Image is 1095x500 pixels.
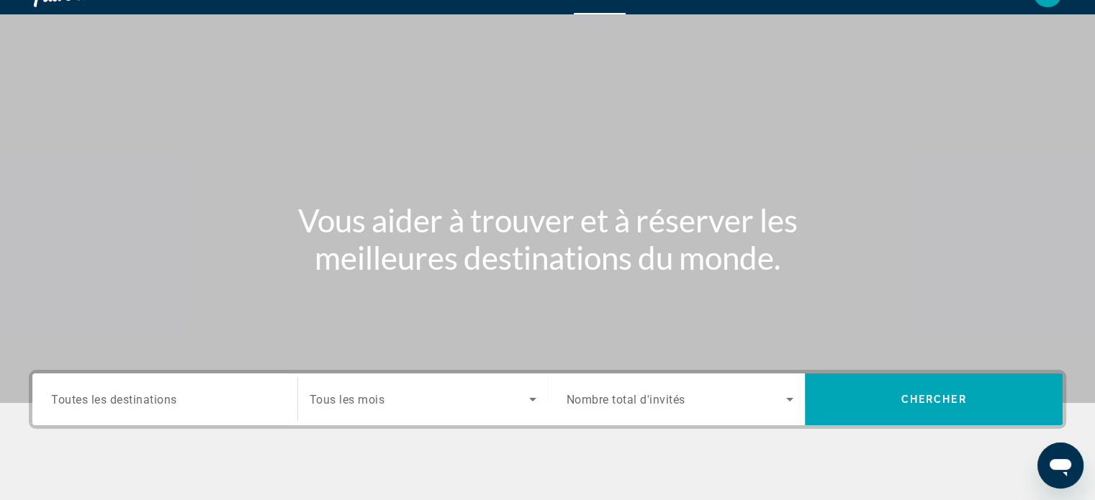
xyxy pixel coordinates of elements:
[901,394,967,405] span: Chercher
[32,373,1063,425] div: Search widget
[805,373,1063,425] button: Chercher
[51,392,177,406] span: Toutes les destinations
[1037,442,1083,488] iframe: Bouton de lancement de la fenêtre de messagerie
[310,393,385,406] span: Tous les mois
[567,393,685,406] span: Nombre total d'invités
[278,201,818,276] h1: Vous aider à trouver et à réserver les meilleures destinations du monde.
